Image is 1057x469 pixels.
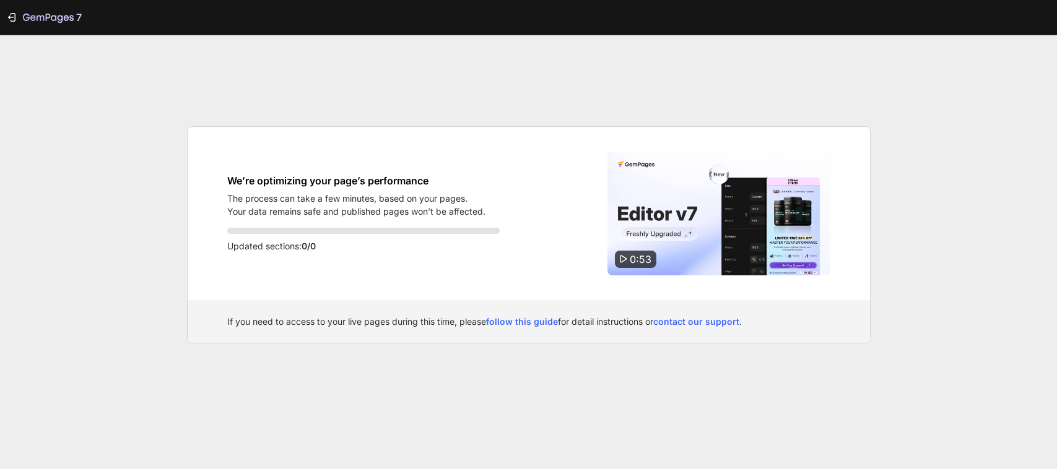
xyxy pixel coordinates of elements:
a: contact our support [653,316,739,327]
span: 0/0 [302,241,316,251]
h1: We’re optimizing your page’s performance [227,173,485,188]
p: 7 [76,10,82,25]
a: follow this guide [486,316,558,327]
p: Updated sections: [227,239,500,254]
img: Video thumbnail [607,152,830,275]
div: If you need to access to your live pages during this time, please for detail instructions or . [227,315,830,328]
span: 0:53 [630,253,651,265]
p: The process can take a few minutes, based on your pages. [227,192,485,205]
p: Your data remains safe and published pages won’t be affected. [227,205,485,218]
